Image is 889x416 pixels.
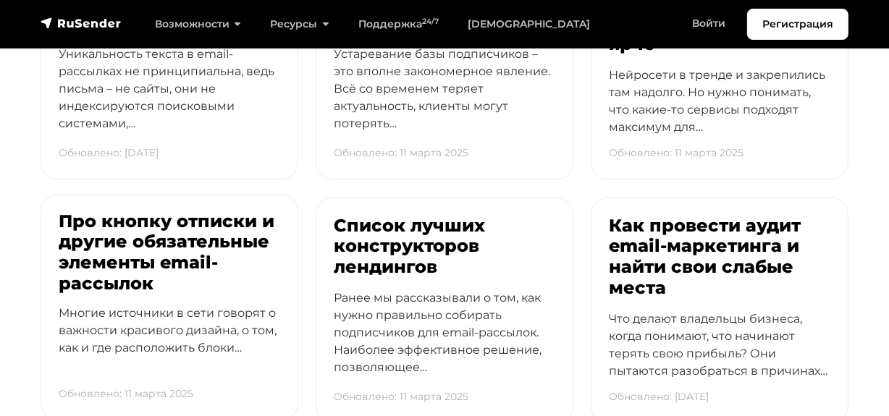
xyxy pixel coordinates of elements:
[334,46,555,158] p: Устаревание базы подписчиков – это вполне закономерное явление. Всё со временем теряет актуальнос...
[678,9,740,38] a: Войти
[609,310,830,406] p: Что делают владельцы бизнеса, когда понимают, что начинают терять свою прибыль? Они пытаются разо...
[59,138,159,168] p: Обновлено: [DATE]
[41,16,122,30] img: RuSender
[344,9,453,39] a: Поддержка24/7
[747,9,848,40] a: Регистрация
[59,379,193,409] p: Обновлено: 11 марта 2025
[59,46,280,158] p: Уникальность текста в email-рассылках не принципиальна, ведь письма – не сайты, они не индексирую...
[453,9,604,39] a: [DEMOGRAPHIC_DATA]
[609,382,709,412] p: Обновлено: [DATE]
[334,382,468,412] p: Обновлено: 11 марта 2025
[422,17,439,26] sup: 24/7
[59,211,280,294] h3: Про кнопку отписки и другие обязательные элементы email-рассылок
[256,9,343,39] a: Ресурсы
[59,305,280,383] p: Многие источники в сети говорят о важности красивого дизайна, о том, как и где расположить блоки…
[609,216,830,299] h3: Как провести аудит email-маркетинга и найти свои слабые места
[334,138,468,168] p: Обновлено: 11 марта 2025
[609,67,830,162] p: Нейросети в тренде и закрепились там надолго. Но нужно понимать, что какие-то сервисы подходят ма...
[334,289,555,402] p: Ранее мы рассказывали о том, как нужно правильно собирать подписчиков для email-рассылок. Наиболе...
[609,138,743,168] p: Обновлено: 11 марта 2025
[140,9,256,39] a: Возможности
[334,216,555,278] h3: Список лучших конструкторов лендингов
